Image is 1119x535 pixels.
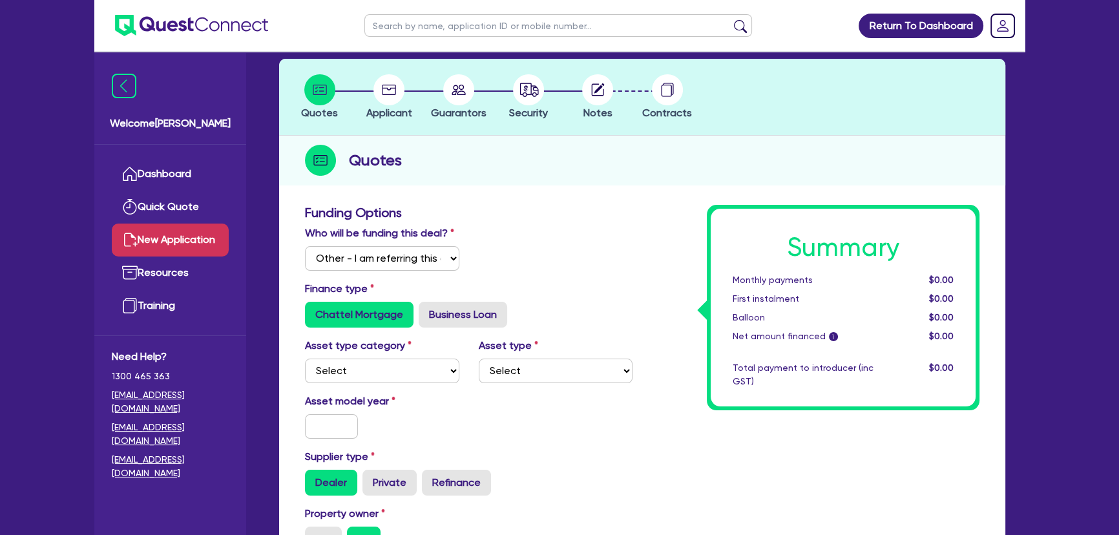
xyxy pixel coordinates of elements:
[422,470,491,496] label: Refinance
[431,107,486,119] span: Guarantors
[112,191,229,224] a: Quick Quote
[112,370,229,383] span: 1300 465 363
[364,14,752,37] input: Search by name, application ID or mobile number...
[305,449,375,465] label: Supplier type
[305,470,357,496] label: Dealer
[115,15,268,36] img: quest-connect-logo-blue
[122,265,138,280] img: resources
[112,74,136,98] img: icon-menu-close
[929,293,954,304] span: $0.00
[723,311,883,324] div: Balloon
[112,224,229,257] a: New Application
[419,302,507,328] label: Business Loan
[929,362,954,373] span: $0.00
[723,273,883,287] div: Monthly payments
[733,232,954,263] h1: Summary
[349,149,402,172] h2: Quotes
[305,205,633,220] h3: Funding Options
[723,330,883,343] div: Net amount financed
[112,421,229,448] a: [EMAIL_ADDRESS][DOMAIN_NAME]
[509,107,548,119] span: Security
[305,506,385,521] label: Property owner
[305,338,412,353] label: Asset type category
[110,116,231,131] span: Welcome [PERSON_NAME]
[112,289,229,322] a: Training
[929,312,954,322] span: $0.00
[301,107,338,119] span: Quotes
[122,199,138,215] img: quick-quote
[295,393,469,409] label: Asset model year
[305,226,454,241] label: Who will be funding this deal?
[362,470,417,496] label: Private
[723,361,883,388] div: Total payment to introducer (inc GST)
[479,338,538,353] label: Asset type
[112,388,229,415] a: [EMAIL_ADDRESS][DOMAIN_NAME]
[986,9,1020,43] a: Dropdown toggle
[112,158,229,191] a: Dashboard
[366,107,412,119] span: Applicant
[112,349,229,364] span: Need Help?
[112,453,229,480] a: [EMAIL_ADDRESS][DOMAIN_NAME]
[305,281,374,297] label: Finance type
[112,257,229,289] a: Resources
[305,302,413,328] label: Chattel Mortgage
[305,145,336,176] img: step-icon
[929,331,954,341] span: $0.00
[122,232,138,247] img: new-application
[829,332,838,341] span: i
[642,107,692,119] span: Contracts
[929,275,954,285] span: $0.00
[583,107,612,119] span: Notes
[859,14,983,38] a: Return To Dashboard
[723,292,883,306] div: First instalment
[122,298,138,313] img: training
